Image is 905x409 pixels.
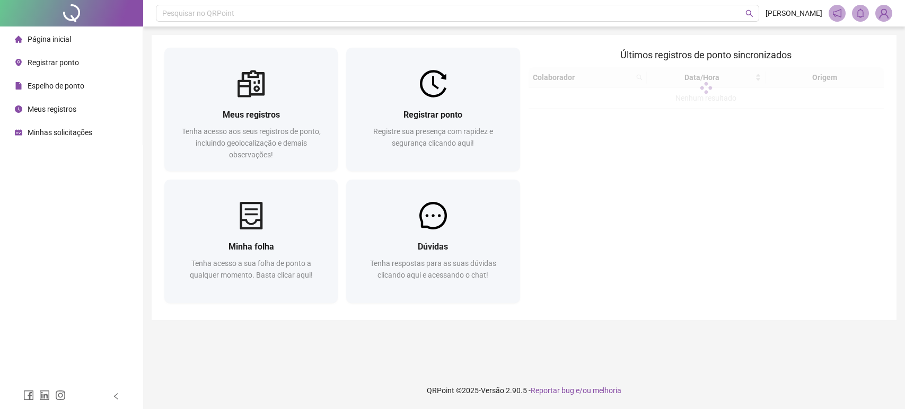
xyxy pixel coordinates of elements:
span: schedule [15,129,22,136]
span: Minha folha [229,242,274,252]
footer: QRPoint © 2025 - 2.90.5 - [143,372,905,409]
span: search [745,10,753,17]
span: Versão [481,386,504,395]
span: Reportar bug e/ou melhoria [531,386,621,395]
span: environment [15,59,22,66]
span: instagram [55,390,66,401]
a: Meus registrosTenha acesso aos seus registros de ponto, incluindo geolocalização e demais observa... [164,48,338,171]
span: file [15,82,22,90]
span: facebook [23,390,34,401]
span: Tenha acesso a sua folha de ponto a qualquer momento. Basta clicar aqui! [190,259,313,279]
span: Espelho de ponto [28,82,84,90]
a: Minha folhaTenha acesso a sua folha de ponto a qualquer momento. Basta clicar aqui! [164,180,338,303]
span: home [15,35,22,43]
span: clock-circle [15,105,22,113]
span: notification [832,8,842,18]
img: 52129 [876,5,892,21]
span: Tenha acesso aos seus registros de ponto, incluindo geolocalização e demais observações! [182,127,321,159]
span: Tenha respostas para as suas dúvidas clicando aqui e acessando o chat! [370,259,496,279]
span: Registrar ponto [28,58,79,67]
span: Dúvidas [418,242,448,252]
span: [PERSON_NAME] [766,7,822,19]
span: Meus registros [223,110,280,120]
a: Registrar pontoRegistre sua presença com rapidez e segurança clicando aqui! [346,48,520,171]
span: Página inicial [28,35,71,43]
span: bell [856,8,865,18]
span: Meus registros [28,105,76,113]
span: Minhas solicitações [28,128,92,137]
span: left [112,393,120,400]
span: Últimos registros de ponto sincronizados [620,49,792,60]
a: DúvidasTenha respostas para as suas dúvidas clicando aqui e acessando o chat! [346,180,520,303]
span: Registrar ponto [403,110,462,120]
span: Registre sua presença com rapidez e segurança clicando aqui! [373,127,493,147]
span: linkedin [39,390,50,401]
